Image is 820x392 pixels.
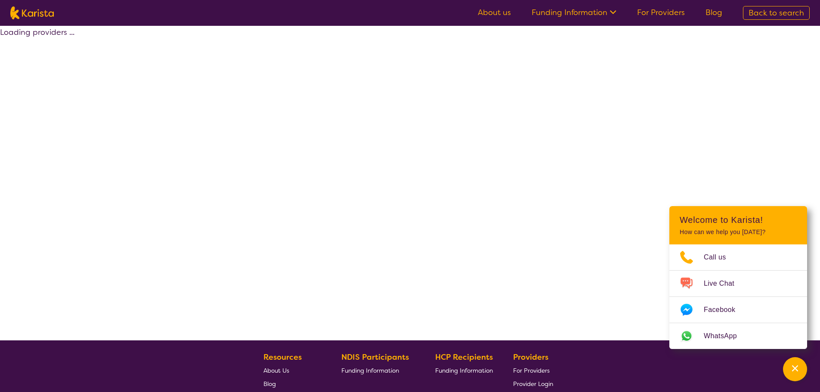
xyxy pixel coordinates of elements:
[669,244,807,349] ul: Choose channel
[704,277,745,290] span: Live Chat
[532,7,616,18] a: Funding Information
[341,364,415,377] a: Funding Information
[435,367,493,374] span: Funding Information
[513,367,550,374] span: For Providers
[435,364,493,377] a: Funding Information
[263,364,321,377] a: About Us
[10,6,54,19] img: Karista logo
[704,303,746,316] span: Facebook
[783,357,807,381] button: Channel Menu
[743,6,810,20] a: Back to search
[478,7,511,18] a: About us
[435,352,493,362] b: HCP Recipients
[680,228,797,236] p: How can we help you [DATE]?
[513,377,553,390] a: Provider Login
[263,377,321,390] a: Blog
[749,8,804,18] span: Back to search
[513,364,553,377] a: For Providers
[263,352,302,362] b: Resources
[706,7,722,18] a: Blog
[637,7,685,18] a: For Providers
[669,206,807,349] div: Channel Menu
[704,330,747,343] span: WhatsApp
[704,251,736,264] span: Call us
[680,215,797,225] h2: Welcome to Karista!
[341,367,399,374] span: Funding Information
[263,367,289,374] span: About Us
[341,352,409,362] b: NDIS Participants
[513,380,553,388] span: Provider Login
[513,352,548,362] b: Providers
[263,380,276,388] span: Blog
[669,323,807,349] a: Web link opens in a new tab.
